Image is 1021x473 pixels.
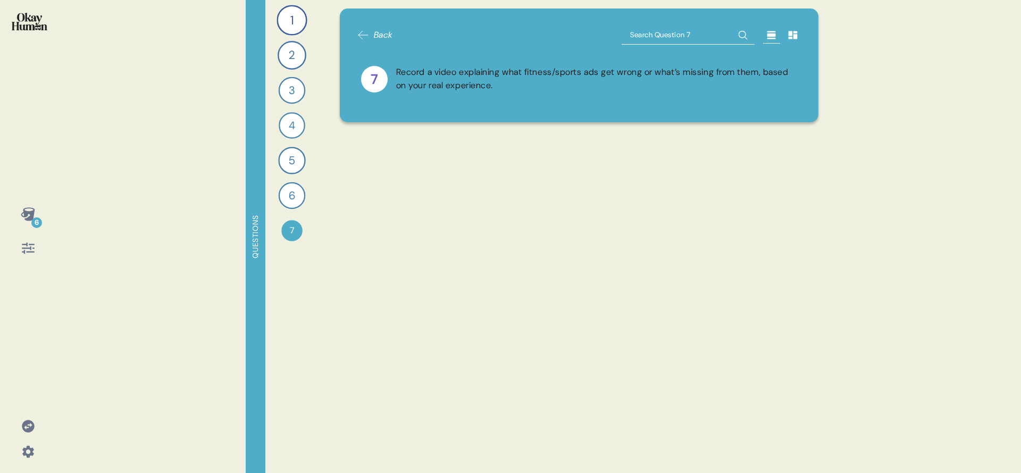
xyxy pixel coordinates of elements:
[12,13,47,30] img: okayhuman.3b1b6348.png
[279,112,305,139] div: 4
[277,5,307,35] div: 1
[279,182,305,209] div: 6
[278,147,305,174] div: 5
[396,66,798,92] div: Record a video explaining what fitness/sports ads get wrong or what’s missing from them, based on...
[279,77,305,104] div: 3
[278,41,306,70] div: 2
[361,66,388,92] div: 7
[31,217,42,228] div: 6
[374,29,393,41] span: Back
[622,26,755,45] input: Search Question 7
[281,220,303,241] div: 7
